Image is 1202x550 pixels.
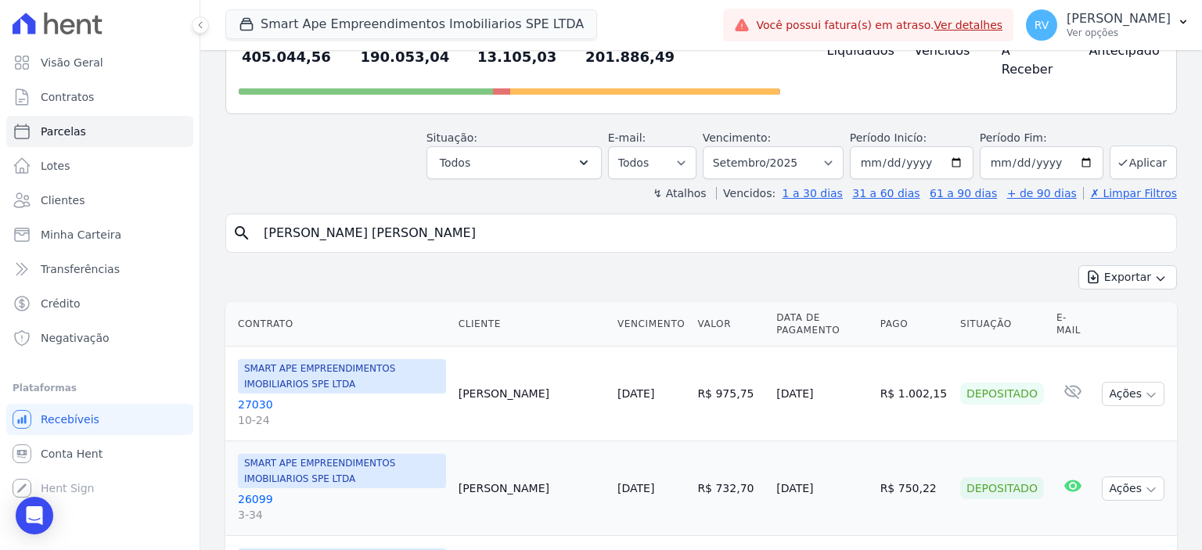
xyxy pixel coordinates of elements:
label: ↯ Atalhos [653,187,706,200]
span: Clientes [41,192,85,208]
a: Conta Hent [6,438,193,469]
a: 61 a 90 dias [930,187,997,200]
button: Ações [1102,476,1164,501]
td: R$ 750,22 [874,441,954,536]
label: Período Inicío: [850,131,927,144]
a: Transferências [6,253,193,285]
div: Open Intercom Messenger [16,497,53,534]
th: Pago [874,302,954,347]
button: Todos [426,146,602,179]
span: Lotes [41,158,70,174]
a: + de 90 dias [1007,187,1077,200]
th: E-mail [1050,302,1096,347]
a: ✗ Limpar Filtros [1083,187,1177,200]
a: Clientes [6,185,193,216]
a: 260993-34 [238,491,446,523]
span: SMART APE EMPREENDIMENTOS IMOBILIARIOS SPE LTDA [238,454,446,488]
span: Transferências [41,261,120,277]
th: Situação [954,302,1050,347]
button: Exportar [1078,265,1177,289]
td: [PERSON_NAME] [452,441,611,536]
a: Ver detalhes [934,19,1003,31]
h4: A Receber [1002,41,1064,79]
div: Depositado [960,477,1044,499]
a: Recebíveis [6,404,193,435]
a: Crédito [6,288,193,319]
span: Contratos [41,89,94,105]
span: Parcelas [41,124,86,139]
th: Valor [691,302,770,347]
a: Visão Geral [6,47,193,78]
span: SMART APE EMPREENDIMENTOS IMOBILIARIOS SPE LTDA [238,359,446,394]
p: Ver opções [1067,27,1171,39]
label: Vencimento: [703,131,771,144]
a: 1 a 30 dias [783,187,843,200]
p: [PERSON_NAME] [1067,11,1171,27]
td: R$ 975,75 [691,347,770,441]
span: Visão Geral [41,55,103,70]
a: Minha Carteira [6,219,193,250]
button: Aplicar [1110,146,1177,179]
td: [DATE] [770,347,873,441]
span: Você possui fatura(s) em atraso. [756,17,1002,34]
td: [DATE] [770,441,873,536]
h4: Liquidados [827,41,890,60]
span: Crédito [41,296,81,311]
a: 2703010-24 [238,397,446,428]
th: Data de Pagamento [770,302,873,347]
span: 10-24 [238,412,446,428]
label: Período Fim: [980,130,1103,146]
div: Plataformas [13,379,187,397]
span: RV [1035,20,1049,31]
th: Contrato [225,302,452,347]
a: [DATE] [617,482,654,494]
a: Parcelas [6,116,193,147]
label: Vencidos: [716,187,776,200]
td: R$ 1.002,15 [874,347,954,441]
label: Situação: [426,131,477,144]
span: Negativação [41,330,110,346]
td: [PERSON_NAME] [452,347,611,441]
span: Recebíveis [41,412,99,427]
span: Minha Carteira [41,227,121,243]
span: Todos [440,153,470,172]
button: RV [PERSON_NAME] Ver opções [1013,3,1202,47]
th: Vencimento [611,302,691,347]
button: Ações [1102,382,1164,406]
span: 3-34 [238,507,446,523]
div: Depositado [960,383,1044,404]
label: E-mail: [608,131,646,144]
i: search [232,224,251,243]
a: Lotes [6,150,193,182]
td: R$ 732,70 [691,441,770,536]
span: Conta Hent [41,446,103,462]
a: Negativação [6,322,193,354]
h4: Vencidos [914,41,977,60]
h4: Antecipado [1089,41,1151,60]
a: Contratos [6,81,193,113]
input: Buscar por nome do lote ou do cliente [254,217,1170,249]
a: 31 a 60 dias [852,187,919,200]
button: Smart Ape Empreendimentos Imobiliarios SPE LTDA [225,9,597,39]
a: [DATE] [617,387,654,400]
th: Cliente [452,302,611,347]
